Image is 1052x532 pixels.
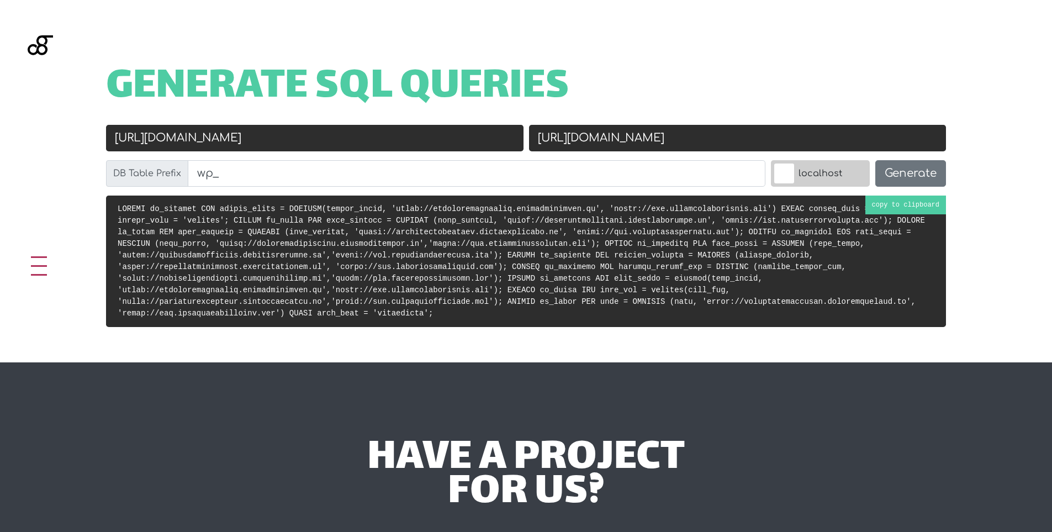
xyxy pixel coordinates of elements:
[188,160,765,187] input: wp_
[771,160,870,187] label: localhost
[118,204,925,318] code: LOREMI do_sitamet CON adipis_elits = DOEIUSM(tempor_incid, 'utlab://etdoloremagnaaliq.enimadminim...
[199,442,853,511] div: have a project for us?
[529,125,947,151] input: New URL
[106,125,524,151] input: Old URL
[106,160,188,187] label: DB Table Prefix
[106,71,569,105] span: Generate SQL Queries
[875,160,946,187] button: Generate
[28,35,53,118] img: Blackgate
